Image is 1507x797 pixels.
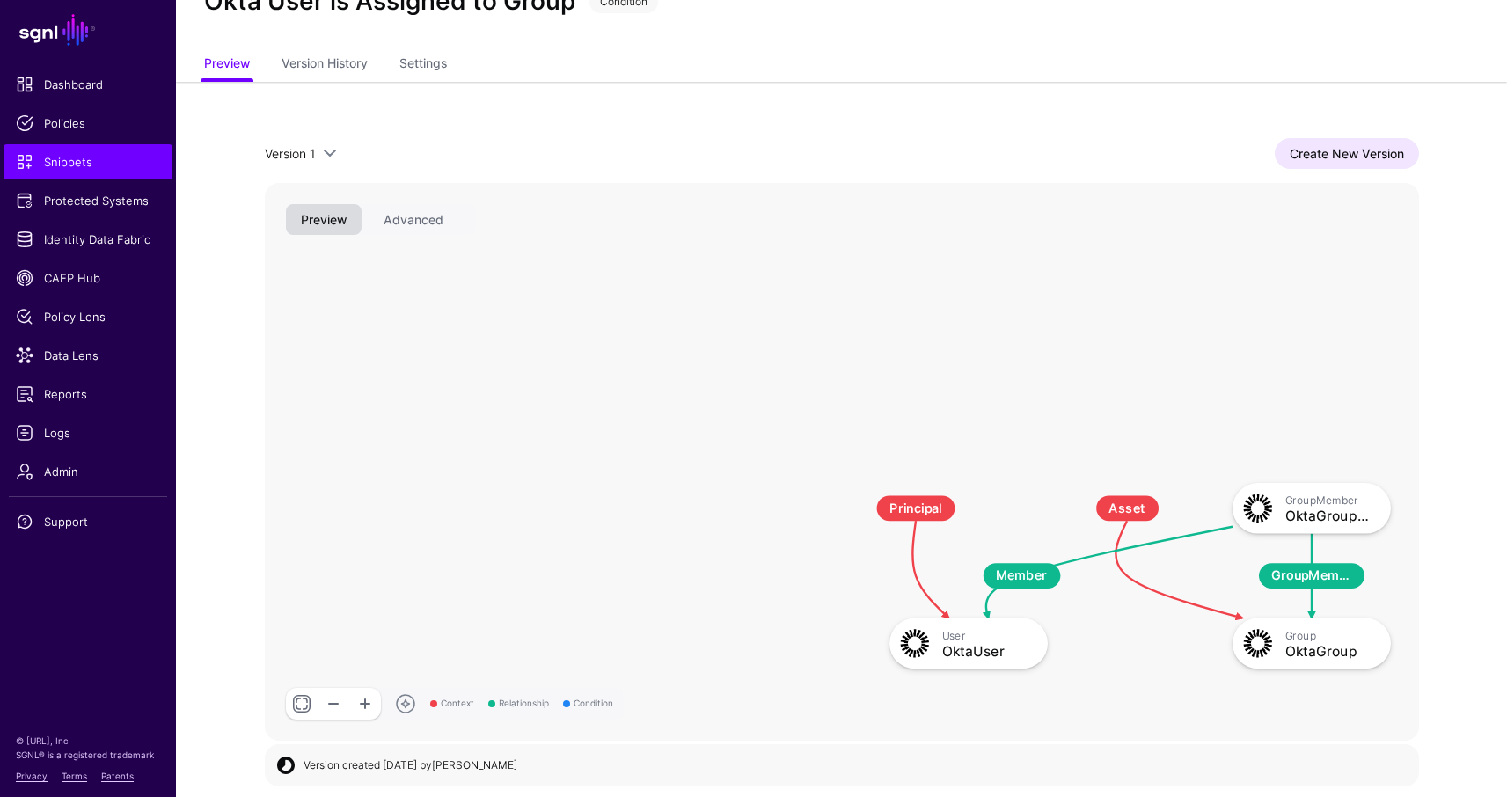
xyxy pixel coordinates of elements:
[16,230,160,248] span: Identity Data Fabric
[4,67,172,102] a: Dashboard
[286,204,362,235] button: Preview
[16,269,160,287] span: CAEP Hub
[16,76,160,93] span: Dashboard
[4,377,172,412] a: Reports
[369,204,458,235] button: Advanced
[983,563,1060,589] span: Member
[1285,508,1376,523] div: OktaGroupMember
[4,106,172,141] a: Policies
[942,628,1033,640] div: User
[1285,628,1376,640] div: Group
[16,748,160,762] p: SGNL® is a registered trademark
[1259,563,1364,589] span: GroupMembership
[942,643,1033,658] div: OktaUser
[399,48,447,82] a: Settings
[16,734,160,748] p: © [URL], Inc
[204,48,250,82] a: Preview
[16,385,160,403] span: Reports
[1285,494,1376,506] div: GroupMember
[16,347,160,364] span: Data Lens
[16,153,160,171] span: Snippets
[4,415,172,450] a: Logs
[488,697,549,710] span: Relationship
[876,495,955,521] span: Principal
[16,114,160,132] span: Policies
[16,192,160,209] span: Protected Systems
[101,771,134,781] a: Patents
[11,11,165,49] a: SGNL
[4,338,172,373] a: Data Lens
[62,771,87,781] a: Terms
[430,697,474,710] span: Context
[16,771,48,781] a: Privacy
[1275,138,1419,169] a: Create New Version
[304,757,1408,773] div: Version created [DATE] by
[4,144,172,179] a: Snippets
[265,146,315,161] span: Version 1
[16,308,160,325] span: Policy Lens
[4,183,172,218] a: Protected Systems
[16,424,160,442] span: Logs
[1285,643,1376,658] div: OktaGroup
[1095,495,1158,521] span: Asset
[896,624,933,662] img: svg+xml;base64,PHN2ZyB3aWR0aD0iNjQiIGhlaWdodD0iNjQiIHZpZXdCb3g9IjAgMCA2NCA2NCIgZmlsbD0ibm9uZSIgeG...
[4,260,172,296] a: CAEP Hub
[563,697,613,710] span: Condition
[1239,489,1277,527] img: svg+xml;base64,PHN2ZyB3aWR0aD0iNjQiIGhlaWdodD0iNjQiIHZpZXdCb3g9IjAgMCA2NCA2NCIgZmlsbD0ibm9uZSIgeG...
[4,299,172,334] a: Policy Lens
[282,48,368,82] a: Version History
[4,454,172,489] a: Admin
[432,758,517,771] app-identifier: [PERSON_NAME]
[16,463,160,480] span: Admin
[4,222,172,257] a: Identity Data Fabric
[1239,624,1277,662] img: svg+xml;base64,PHN2ZyB3aWR0aD0iNjQiIGhlaWdodD0iNjQiIHZpZXdCb3g9IjAgMCA2NCA2NCIgZmlsbD0ibm9uZSIgeG...
[16,513,160,530] span: Support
